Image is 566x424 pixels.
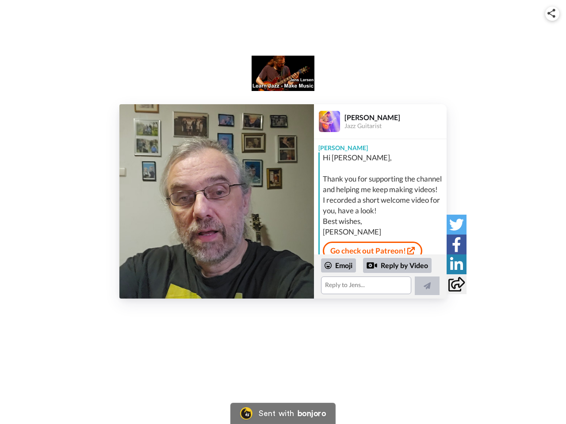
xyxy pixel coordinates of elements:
div: Hi [PERSON_NAME], Thank you for supporting the channel and helping me keep making videos! I recor... [323,152,444,237]
div: Jazz Guitarist [344,122,446,130]
img: Profile Image [319,111,340,132]
img: logo [252,56,314,91]
a: Go check out Patreon! [323,242,422,260]
div: [PERSON_NAME] [314,139,447,152]
img: ic_share.svg [547,9,555,18]
img: ece43ef6-0f77-4215-b22a-6a486cfbc725-thumb.jpg [119,104,314,299]
div: Reply by Video [363,258,432,273]
div: Emoji [321,258,356,273]
div: [PERSON_NAME] [344,113,446,121]
div: Reply by Video [367,260,377,271]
